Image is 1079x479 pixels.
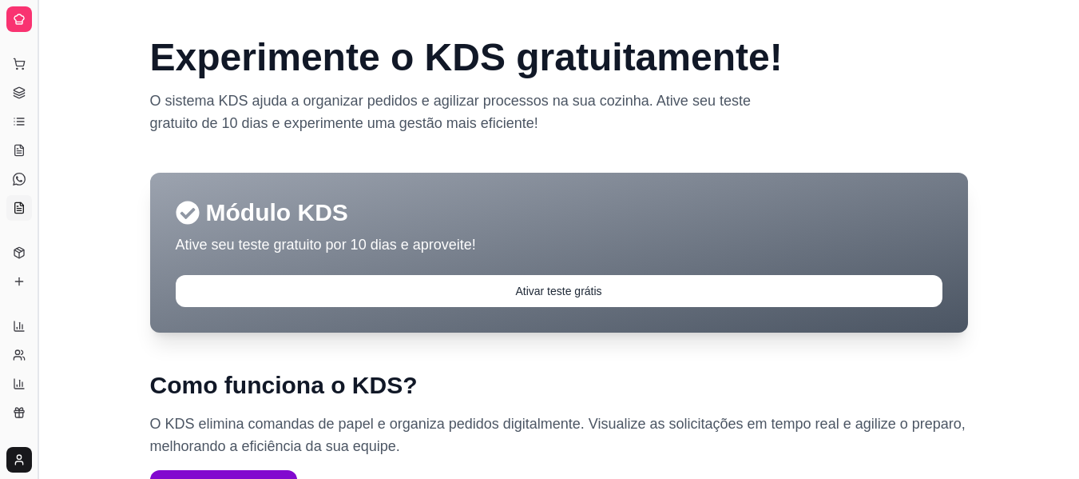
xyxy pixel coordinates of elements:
[150,413,968,457] p: O KDS elimina comandas de papel e organiza pedidos digitalmente. Visualize as solicitações em tem...
[176,234,942,256] p: Ative seu teste gratuito por 10 dias e aproveite!
[150,371,968,400] h2: Como funciona o KDS?
[150,38,968,77] h2: Experimente o KDS gratuitamente !
[176,198,942,227] p: Módulo KDS
[176,275,942,307] button: Ativar teste grátis
[150,90,764,134] p: O sistema KDS ajuda a organizar pedidos e agilizar processos na sua cozinha. Ative seu teste grat...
